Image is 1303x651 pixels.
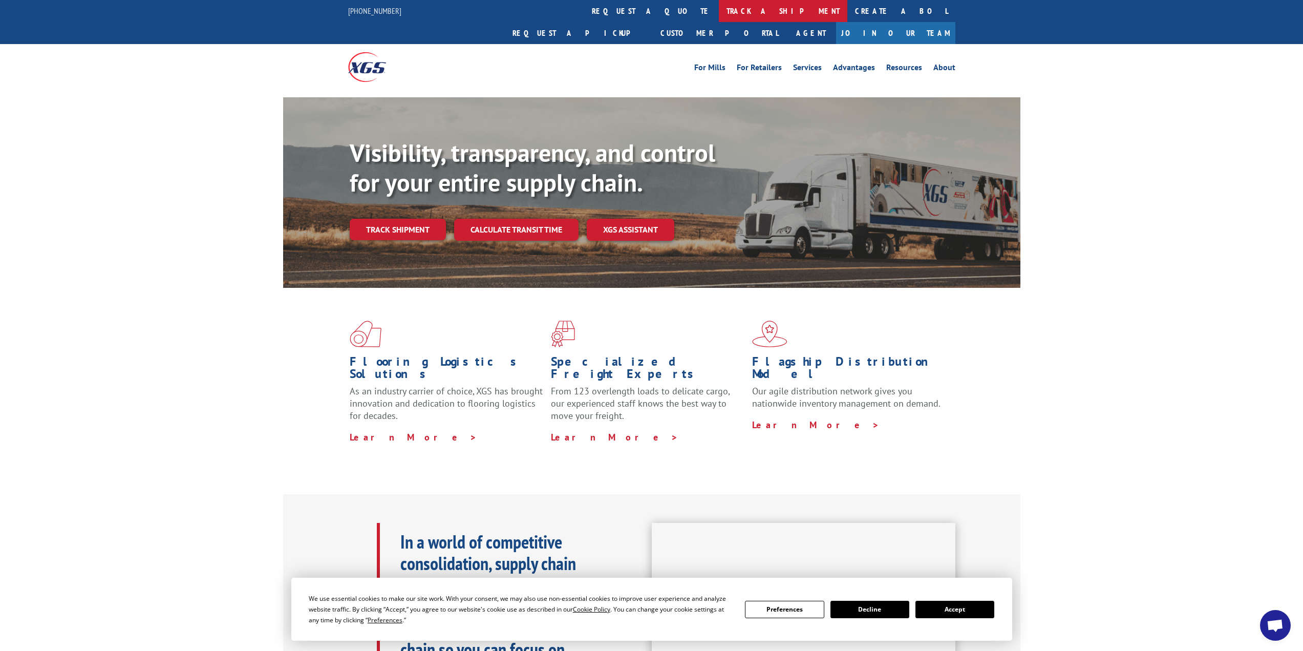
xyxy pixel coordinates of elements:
p: From 123 overlength loads to delicate cargo, our experienced staff knows the best way to move you... [551,385,744,431]
button: Decline [830,601,909,618]
span: Cookie Policy [573,605,610,614]
a: XGS ASSISTANT [587,219,674,241]
a: Track shipment [350,219,446,240]
a: Learn More > [551,431,678,443]
div: Open chat [1260,610,1291,641]
span: As an industry carrier of choice, XGS has brought innovation and dedication to flooring logistics... [350,385,543,422]
a: For Mills [694,64,725,75]
a: Join Our Team [836,22,955,44]
a: Request a pickup [505,22,653,44]
span: Our agile distribution network gives you nationwide inventory management on demand. [752,385,941,409]
div: Cookie Consent Prompt [291,578,1012,641]
button: Preferences [745,601,824,618]
span: Preferences [368,616,402,624]
a: [PHONE_NUMBER] [348,6,401,16]
button: Accept [915,601,994,618]
a: Learn More > [752,419,880,431]
a: Customer Portal [653,22,786,44]
a: For Retailers [737,64,782,75]
img: xgs-icon-flagship-distribution-model-red [752,321,787,347]
b: Visibility, transparency, and control for your entire supply chain. [350,137,715,198]
h1: Flooring Logistics Solutions [350,355,543,385]
a: Resources [886,64,922,75]
a: Calculate transit time [454,219,579,241]
img: xgs-icon-focused-on-flooring-red [551,321,575,347]
a: Learn More > [350,431,477,443]
img: xgs-icon-total-supply-chain-intelligence-red [350,321,381,347]
a: Services [793,64,822,75]
a: Agent [786,22,836,44]
div: We use essential cookies to make our site work. With your consent, we may also use non-essential ... [309,593,733,625]
a: Advantages [833,64,875,75]
h1: Flagship Distribution Model [752,355,946,385]
a: About [933,64,955,75]
h1: Specialized Freight Experts [551,355,744,385]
